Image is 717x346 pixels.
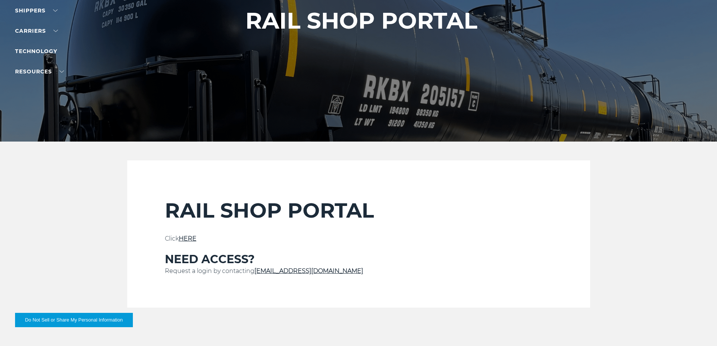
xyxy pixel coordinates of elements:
[15,313,133,327] button: Do Not Sell or Share My Personal Information
[15,7,58,14] a: SHIPPERS
[15,27,58,34] a: Carriers
[165,252,553,267] h3: NEED ACCESS?
[165,198,553,223] h2: RAIL SHOP PORTAL
[245,8,477,34] h1: RAIL SHOP PORTAL
[165,234,553,243] p: Click
[15,68,64,75] a: RESOURCES
[179,235,196,242] a: HERE
[254,267,363,274] a: [EMAIL_ADDRESS][DOMAIN_NAME]
[15,48,57,55] a: Technology
[165,267,553,276] p: Request a login by contacting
